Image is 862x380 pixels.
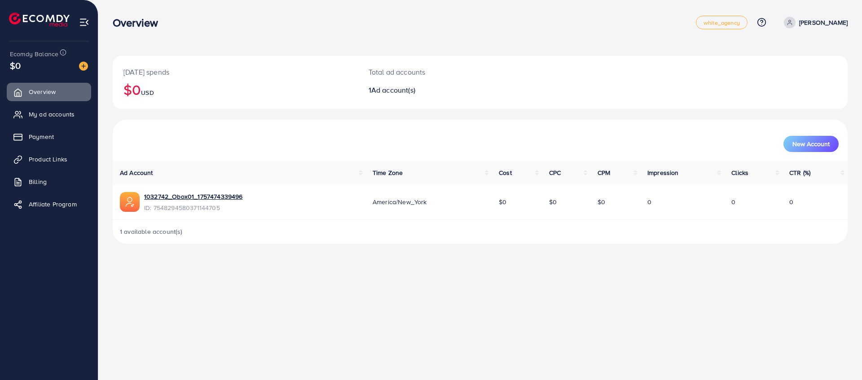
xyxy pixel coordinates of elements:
span: Clicks [731,168,748,177]
a: Affiliate Program [7,195,91,213]
span: 0 [789,197,793,206]
h3: Overview [113,16,165,29]
p: [PERSON_NAME] [799,17,848,28]
iframe: Chat [824,340,855,373]
span: CPM [598,168,610,177]
img: logo [9,13,70,27]
span: Impression [647,168,679,177]
a: Overview [7,83,91,101]
span: Payment [29,132,54,141]
button: New Account [783,136,839,152]
span: Affiliate Program [29,200,77,209]
span: $0 [499,197,506,206]
a: Product Links [7,150,91,168]
span: Cost [499,168,512,177]
span: Ad account(s) [371,85,415,95]
span: Ecomdy Balance [10,49,58,58]
img: menu [79,17,89,27]
a: white_agency [696,16,748,29]
a: Billing [7,173,91,191]
span: Product Links [29,155,67,164]
p: [DATE] spends [123,67,347,77]
span: Time Zone [373,168,403,177]
img: image [79,62,88,71]
span: USD [141,88,154,97]
span: ID: 7548294580371144705 [144,203,242,212]
span: 0 [647,197,651,206]
h2: 1 [369,86,531,94]
span: My ad accounts [29,110,75,119]
span: 1 available account(s) [120,227,183,236]
span: $0 [10,59,21,72]
a: Payment [7,128,91,146]
span: Billing [29,177,47,186]
a: My ad accounts [7,105,91,123]
span: America/New_York [373,197,427,206]
span: New Account [792,141,830,147]
img: ic-ads-acc.e4c84228.svg [120,192,140,212]
span: 0 [731,197,735,206]
span: $0 [549,197,557,206]
span: $0 [598,197,605,206]
span: Overview [29,87,56,96]
span: CTR (%) [789,168,810,177]
span: Ad Account [120,168,153,177]
a: 1032742_Obox01_1757474339496 [144,192,242,201]
a: [PERSON_NAME] [780,17,848,28]
h2: $0 [123,81,347,98]
span: white_agency [704,20,740,26]
span: CPC [549,168,561,177]
p: Total ad accounts [369,67,531,77]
